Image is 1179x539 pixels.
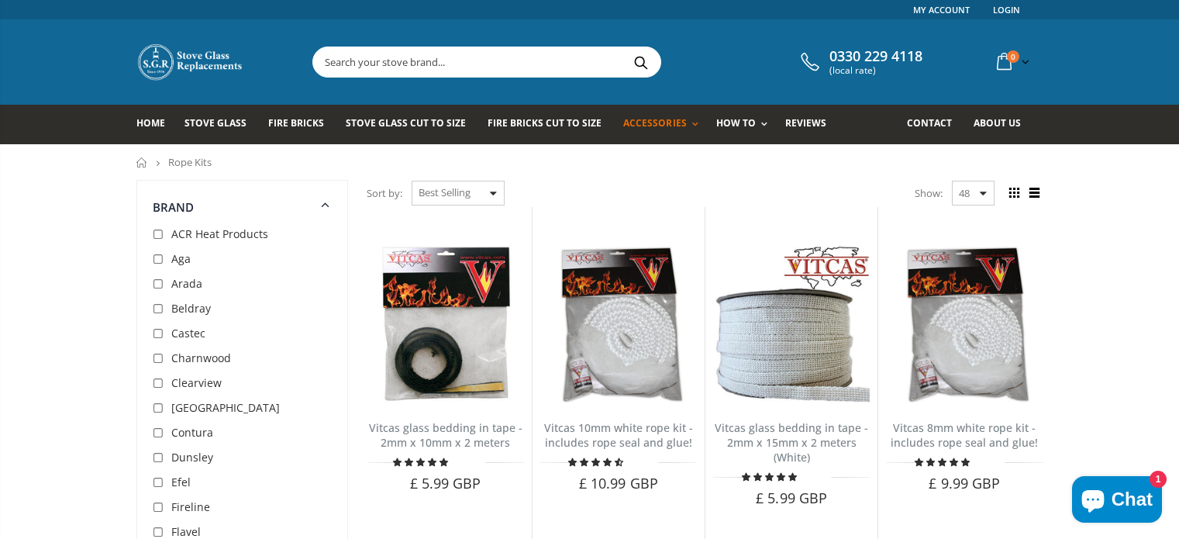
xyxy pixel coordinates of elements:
span: Dunsley [171,450,213,465]
span: Stove Glass Cut To Size [346,116,466,130]
img: Vitcas stove glass bedding in tape [713,246,870,403]
span: 4.85 stars [393,456,450,468]
a: Stove Glass Cut To Size [346,105,477,144]
inbox-online-store-chat: Shopify online store chat [1067,476,1167,527]
span: £ 5.99 GBP [410,474,481,492]
span: Show: [915,181,943,206]
span: About us [974,116,1021,130]
span: ACR Heat Products [171,226,268,241]
span: £ 10.99 GBP [579,474,658,492]
span: 0 [1007,50,1019,63]
a: Vitcas 10mm white rope kit - includes rope seal and glue! [544,420,693,450]
img: Vitcas white rope, glue and gloves kit 10mm [540,246,697,403]
span: [GEOGRAPHIC_DATA] [171,400,280,415]
a: About us [974,105,1032,144]
a: 0 [991,47,1032,77]
span: (local rate) [829,65,922,76]
a: Fire Bricks [268,105,336,144]
span: Fireline [171,499,210,514]
span: 4.67 stars [568,456,626,468]
span: £ 9.99 GBP [929,474,1000,492]
span: Contura [171,425,213,440]
a: Home [136,157,148,168]
span: Stove Glass [184,116,246,130]
span: Fire Bricks Cut To Size [488,116,602,130]
span: Reviews [785,116,826,130]
a: Fire Bricks Cut To Size [488,105,613,144]
span: How To [716,116,756,130]
img: Stove Glass Replacement [136,43,245,81]
span: Flavel [171,524,201,539]
a: Reviews [785,105,838,144]
span: Clearview [171,375,222,390]
a: 0330 229 4118 (local rate) [797,48,922,76]
span: Arada [171,276,202,291]
input: Search your stove brand... [313,47,834,77]
img: Vitcas stove glass bedding in tape [367,246,524,403]
span: Efel [171,475,191,489]
span: Grid view [1006,185,1023,202]
span: Beldray [171,301,211,316]
span: Contact [907,116,952,130]
span: Accessories [623,116,686,130]
span: £ 5.99 GBP [756,489,827,507]
span: Home [136,116,165,130]
span: 4.88 stars [742,471,799,482]
button: Search [624,47,659,77]
span: Charnwood [171,351,231,365]
a: Vitcas 8mm white rope kit - includes rope seal and glue! [891,420,1038,450]
a: Accessories [623,105,705,144]
span: 0330 229 4118 [829,48,922,65]
span: Aga [171,251,191,266]
span: Sort by: [367,180,402,207]
a: Contact [907,105,964,144]
span: Castec [171,326,205,340]
span: Brand [153,199,195,215]
a: Stove Glass [184,105,258,144]
img: Vitcas white rope, glue and gloves kit 8mm [886,246,1043,403]
span: Fire Bricks [268,116,324,130]
a: Vitcas glass bedding in tape - 2mm x 15mm x 2 meters (White) [715,420,868,465]
a: Home [136,105,177,144]
a: Vitcas glass bedding in tape - 2mm x 10mm x 2 meters [369,420,522,450]
a: How To [716,105,775,144]
span: 4.90 stars [915,456,972,468]
span: List view [1026,185,1043,202]
span: Rope Kits [168,155,212,169]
